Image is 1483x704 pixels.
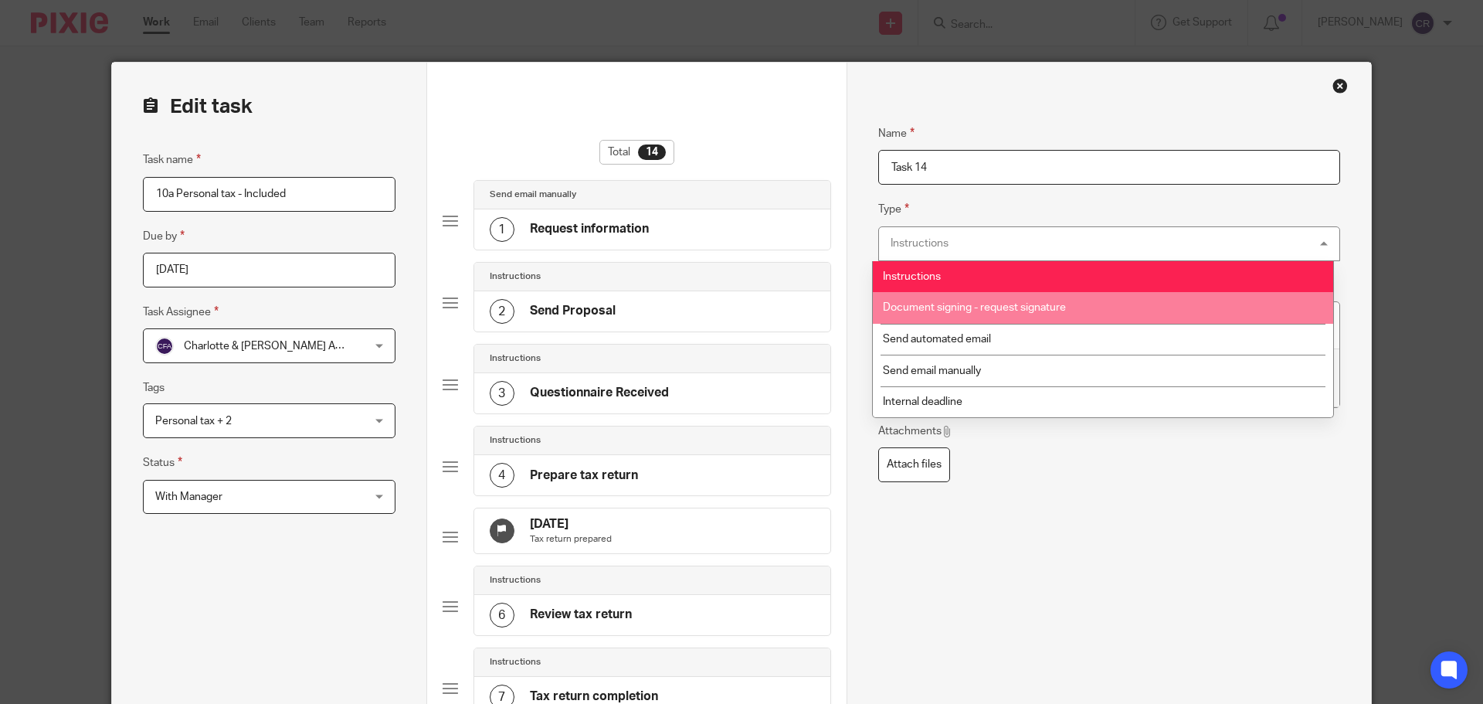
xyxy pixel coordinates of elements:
h4: Instructions [490,434,541,447]
label: Task name [143,151,201,168]
div: 6 [490,603,514,627]
label: Tags [143,380,165,396]
h2: Edit task [143,94,395,120]
h4: [DATE] [530,516,612,532]
div: 14 [638,145,666,160]
span: Internal deadline [883,396,962,407]
label: Due by [143,227,185,245]
h4: Questionnaire Received [530,385,669,401]
span: Document signing - request signature [883,302,1066,313]
div: 3 [490,381,514,406]
label: Name [878,124,915,142]
h4: Review tax return [530,607,632,623]
h4: Send Proposal [530,303,616,319]
span: Send automated email [883,334,991,345]
span: Personal tax + 2 [155,416,232,427]
h4: Instructions [490,352,541,365]
img: svg%3E [155,337,174,355]
div: 2 [490,299,514,324]
label: Status [143,454,182,471]
div: Close this dialog window [1332,78,1348,94]
p: Tax return prepared [530,533,612,546]
h4: Instructions [490,574,541,587]
input: Pick a date [143,253,395,287]
label: Type [878,200,909,218]
label: Task Assignee [143,303,219,321]
span: Send email manually [883,366,981,376]
div: Total [599,140,674,165]
h4: Instructions [490,656,541,668]
span: Instructions [883,271,941,282]
div: Instructions [891,238,949,249]
h4: Send email manually [490,189,576,201]
span: Charlotte & [PERSON_NAME] Accrue [184,341,364,352]
div: 4 [490,463,514,488]
h4: Instructions [490,270,541,283]
span: With Manager [155,491,222,502]
h4: Request information [530,221,649,237]
h4: Prepare tax return [530,468,638,484]
p: Attachments [878,423,953,439]
label: Attach files [878,447,950,482]
div: 1 [490,217,514,242]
